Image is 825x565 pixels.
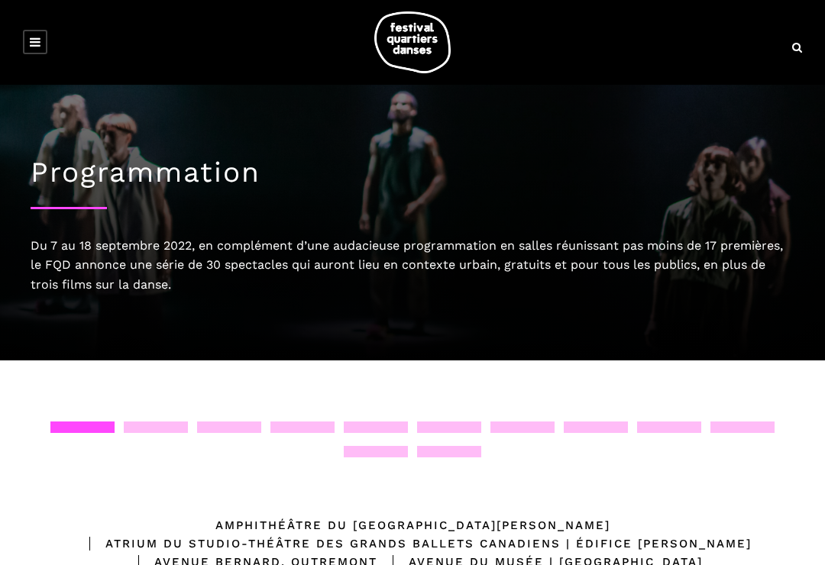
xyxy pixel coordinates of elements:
[31,236,794,295] div: Du 7 au 18 septembre 2022, en complément d’une audacieuse programmation en salles réunissant pas ...
[74,534,752,553] div: Atrium du Studio-Théâtre des Grands Ballets Canadiens | Édifice [PERSON_NAME]
[215,516,610,534] div: Amphithéâtre du [GEOGRAPHIC_DATA][PERSON_NAME]
[31,156,794,189] h1: Programmation
[374,11,451,73] img: logo-fqd-med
